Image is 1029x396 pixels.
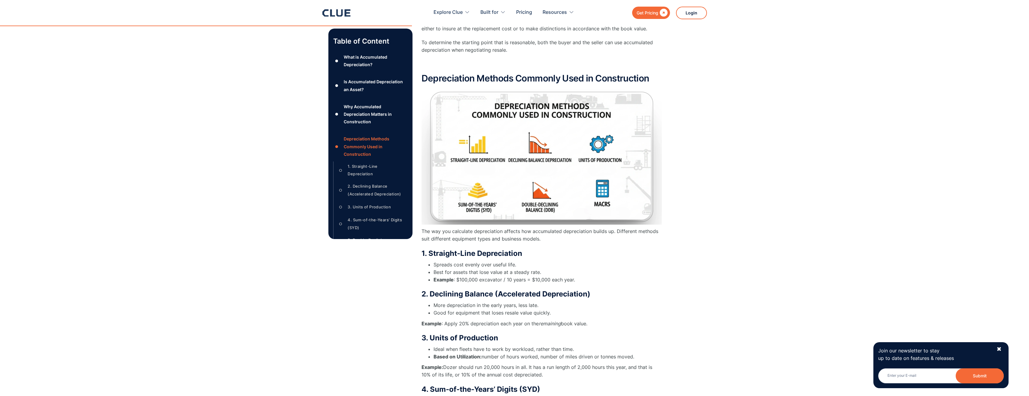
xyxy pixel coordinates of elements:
div: Explore Clue [434,3,463,22]
div: Resources [543,3,567,22]
a: ●Depreciation Methods Commonly Used in Construction [333,135,408,158]
div: ○ [337,203,344,212]
div:  [658,9,668,17]
div: Depreciation Methods Commonly Used in Construction [344,135,407,158]
div: ○ [337,219,344,229]
strong: Example [422,321,442,327]
h3: 4. Sum-of-the-Years’ Digits (SYD) [422,385,662,394]
div: 5. Double-Declining Balance (DDB) [348,236,403,251]
a: ○4. Sum-of-the-Years’ Digits (SYD) [337,216,403,232]
li: More depreciation in the early years, less late. [434,302,662,309]
div: ● [333,81,340,90]
a: ○1. Straight-Line Depreciation [337,163,403,178]
a: ○2. Declining Balance (Accelerated Depreciation) [337,183,403,198]
li: Spreads cost evenly over useful life. [434,261,662,269]
img: depreciation-methods-commonly-used-in-construction [422,89,662,225]
a: Pricing [516,3,532,22]
div: ✖ [997,345,1002,353]
p: To determine the starting point that is reasonable, both the buyer and the seller can use accumul... [422,39,662,54]
div: ○ [337,186,344,195]
div: Get Pricing [637,9,658,17]
h3: 2. Declining Balance (Accelerated Depreciation) [422,290,662,299]
a: Login [676,7,707,19]
div: Explore Clue [434,3,470,22]
div: Why Accumulated Depreciation Matters in Construction [344,103,407,126]
a: Get Pricing [632,7,670,19]
p: ‍ [422,60,662,67]
div: 2. Declining Balance (Accelerated Depreciation) [348,183,403,198]
div: Built for [480,3,506,22]
p: The way you calculate depreciation affects how accumulated depreciation builds up. Different meth... [422,228,662,243]
div: ● [333,57,340,66]
em: remaining [539,321,561,327]
h3: 1. Straight-Line Depreciation [422,249,662,258]
a: ●What is Accumulated Depreciation? [333,53,408,68]
li: Good for equipment that loses resale value quickly. [434,309,662,317]
div: Is Accumulated Depreciation an Asset? [344,78,407,93]
div: 1. Straight-Line Depreciation [348,163,403,178]
p: Join our newsletter to stay up to date on features & releases [878,347,991,362]
div: ● [333,142,340,151]
div: ● [333,110,340,119]
p: Dozer should run 20,000 hours in all. It has a run length of 2,000 hours this year, and that is 1... [422,364,662,379]
li: Best for assets that lose value at a steady rate. [434,269,662,276]
li: number of hours worked, number of miles driven or tonnes moved. [434,353,662,361]
div: 4. Sum-of-the-Years’ Digits (SYD) [348,216,403,232]
h2: Depreciation Methods Commonly Used in Construction [422,73,662,83]
div: Built for [480,3,498,22]
div: ○ [337,166,344,175]
a: ○5. Double-Declining Balance (DDB) [337,236,403,251]
h3: 3. Units of Production [422,333,662,342]
input: Enter your E-mail [878,368,1004,383]
a: ○3. Units of Production [337,203,403,212]
div: 3. Units of Production [348,203,391,211]
button: Submit [956,368,1004,383]
strong: Example: [422,364,443,370]
strong: Based on Utilization: [434,354,482,360]
a: ●Why Accumulated Depreciation Matters in Construction [333,103,408,126]
div: Resources [543,3,574,22]
p: Table of Content [333,36,408,46]
p: : Apply 20% depreciation each year on the book value. [422,320,662,327]
li: : $100,000 excavator / 10 years = $10,000 each year. [434,276,662,284]
a: ●Is Accumulated Depreciation an Asset? [333,78,408,93]
strong: Example [434,277,454,283]
li: Ideal when fleets have to work by workload, rather than time. [434,345,662,353]
div: What is Accumulated Depreciation? [344,53,407,68]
